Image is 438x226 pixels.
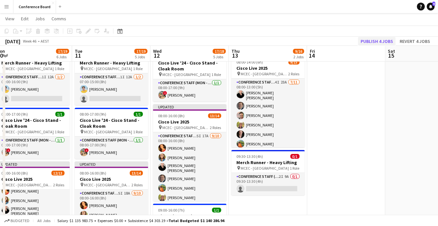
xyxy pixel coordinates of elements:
[6,66,54,71] span: MCEC - [GEOGRAPHIC_DATA]
[75,50,148,105] app-job-card: 07:00-15:00 (8h)1/2Merch Runner - Heavy Lifting MCEC - [GEOGRAPHIC_DATA]1 RoleConference Staff (M...
[212,208,221,213] span: 1/1
[158,113,185,118] span: 08:00-16:00 (8h)
[21,16,29,22] span: Edit
[153,119,227,125] h3: Cisco Live 2025
[397,37,433,46] button: Revert 4 jobs
[134,112,143,117] span: 1/1
[387,52,395,59] span: 15
[35,16,45,22] span: Jobs
[133,129,143,134] span: 1 Role
[75,176,148,182] h3: Cisco Live 2025
[241,166,289,171] span: MCEC - [GEOGRAPHIC_DATA]
[208,113,221,118] span: 13/14
[213,54,226,59] div: 5 Jobs
[237,154,263,159] span: 09:30-13:30 (4h)
[6,129,54,134] span: MCEC - [GEOGRAPHIC_DATA]
[388,48,395,54] span: Sat
[231,65,305,71] h3: Cisco Live 2025
[163,125,210,130] span: MCEC - [GEOGRAPHIC_DATA]
[74,52,82,59] span: 11
[290,166,300,171] span: 1 Role
[231,173,305,195] app-card-role: Conference Staff (Mon - Fri)2I9A0/109:30-13:30 (4h)
[18,14,31,23] a: Edit
[158,208,185,213] span: 09:00-16:00 (7h)
[13,0,56,13] button: Conference Board
[210,125,221,130] span: 2 Roles
[5,16,14,22] span: View
[163,91,167,95] span: !
[10,218,30,223] span: Budgeted
[56,49,69,54] span: 17/19
[427,3,435,10] a: 5
[133,66,143,71] span: 1 Role
[231,150,305,195] app-job-card: 09:30-13:30 (4h)0/1Merch Runner - Heavy Lifting MCEC - [GEOGRAPHIC_DATA]1 RoleConference Staff (M...
[132,182,143,187] span: 2 Roles
[80,171,107,176] span: 08:00-16:00 (8h)
[163,72,211,77] span: MCEC - [GEOGRAPHIC_DATA]
[36,218,52,223] span: All jobs
[289,71,300,76] span: 2 Roles
[84,129,132,134] span: MCEC - [GEOGRAPHIC_DATA]
[289,60,300,65] span: 9/15
[75,48,82,54] span: Tue
[153,50,227,102] app-job-card: 08:00-17:00 (9h)1/1Cisco Live '24 - Cisco Stand - Cloak Room MCEC - [GEOGRAPHIC_DATA]1 RoleConfer...
[432,2,435,6] span: 5
[153,60,227,72] h3: Cisco Live '24 - Cisco Stand - Cloak Room
[153,79,227,102] app-card-role: Conference Staff (Mon - Fri)1/108:00-17:00 (9h)![PERSON_NAME]
[85,148,89,152] span: !
[231,160,305,165] h3: Merch Runner - Heavy Lifting
[3,217,30,224] button: Budgeted
[75,161,148,167] div: Updated
[231,79,305,200] app-card-role: Conference Staff (Mon - Fri)4I23A7/1108:00-13:00 (5h)[PERSON_NAME] [PERSON_NAME][PERSON_NAME][PER...
[5,38,20,45] div: [DATE]
[153,48,162,54] span: Wed
[130,171,143,176] span: 13/14
[80,112,107,117] span: 08:00-17:00 (9h)
[134,49,148,54] span: 17/19
[241,71,289,76] span: MCEC - [GEOGRAPHIC_DATA]
[6,182,53,187] span: MCEC - [GEOGRAPHIC_DATA]
[56,54,69,59] div: 6 Jobs
[293,54,304,59] div: 2 Jobs
[51,16,66,22] span: Comms
[231,48,240,54] span: Thu
[75,60,148,66] h3: Merch Runner - Heavy Lifting
[84,66,132,71] span: MCEC - [GEOGRAPHIC_DATA]
[84,182,132,187] span: MCEC - [GEOGRAPHIC_DATA]
[309,52,315,59] span: 14
[32,14,48,23] a: Jobs
[57,218,224,223] div: Salary $1 135 983.75 + Expenses $0.00 + Subsistence $4 303.19 =
[55,129,65,134] span: 1 Role
[22,39,38,44] span: Week 46
[75,137,148,159] app-card-role: Conference Staff (Mon - Fri)1/108:00-17:00 (9h)![PERSON_NAME]
[231,50,305,147] app-job-card: Updated08:00-14:00 (6h)9/15Cisco Live 2025 MCEC - [GEOGRAPHIC_DATA]2 RolesConference Staff (Mon -...
[152,52,162,59] span: 12
[169,218,224,223] span: Total Budgeted $1 140 286.94
[230,52,240,59] span: 13
[290,154,300,159] span: 0/1
[237,60,263,65] span: 08:00-14:00 (6h)
[55,66,65,71] span: 1 Role
[75,73,148,105] app-card-role: Conference Staff (Mon - Fri)1I12A1/207:00-15:00 (8h)[PERSON_NAME]
[55,112,65,117] span: 1/1
[213,49,226,54] span: 17/18
[53,182,65,187] span: 2 Roles
[3,14,17,23] a: View
[75,117,148,129] h3: Cisco Live '24 - Cisco Stand - Cloak Room
[293,49,304,54] span: 9/16
[212,72,221,77] span: 1 Role
[310,48,315,54] span: Fri
[153,104,227,201] div: Updated08:00-16:00 (8h)13/14Cisco Live 2025 MCEC - [GEOGRAPHIC_DATA]2 RolesConference Staff (Mon ...
[135,54,147,59] div: 5 Jobs
[153,213,227,225] h3: Cisco Live 24 - Cisco Runner - Exec Support TL
[51,171,65,176] span: 12/13
[358,37,396,46] button: Publish 4 jobs
[2,171,28,176] span: 08:00-16:00 (8h)
[75,108,148,159] app-job-card: 08:00-17:00 (9h)1/1Cisco Live '24 - Cisco Stand - Cloak Room MCEC - [GEOGRAPHIC_DATA]1 RoleConfer...
[2,112,28,117] span: 08:00-17:00 (9h)
[41,39,49,44] div: AEST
